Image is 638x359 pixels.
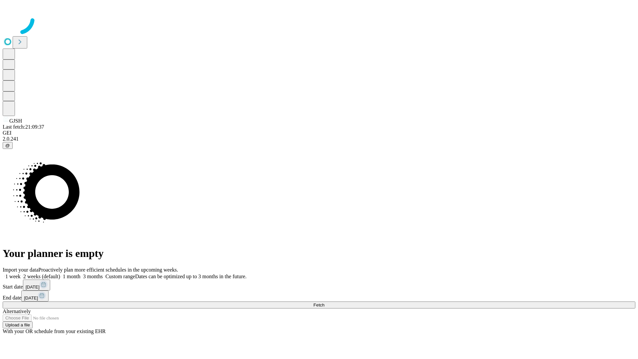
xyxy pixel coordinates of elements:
[3,130,635,136] div: GEI
[3,291,635,301] div: End date
[83,274,103,279] span: 3 months
[3,267,39,273] span: Import your data
[9,118,22,124] span: GJSH
[3,136,635,142] div: 2.0.241
[3,321,33,328] button: Upload a file
[24,296,38,300] span: [DATE]
[313,302,324,307] span: Fetch
[3,247,635,260] h1: Your planner is empty
[105,274,135,279] span: Custom range
[3,280,635,291] div: Start date
[5,143,10,148] span: @
[23,280,50,291] button: [DATE]
[21,291,49,301] button: [DATE]
[23,274,60,279] span: 2 weeks (default)
[39,267,178,273] span: Proactively plan more efficient schedules in the upcoming weeks.
[135,274,247,279] span: Dates can be optimized up to 3 months in the future.
[3,124,44,130] span: Last fetch: 21:09:37
[3,301,635,308] button: Fetch
[3,142,13,149] button: @
[3,308,31,314] span: Alternatively
[26,285,40,290] span: [DATE]
[5,274,21,279] span: 1 week
[63,274,80,279] span: 1 month
[3,328,106,334] span: With your OR schedule from your existing EHR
